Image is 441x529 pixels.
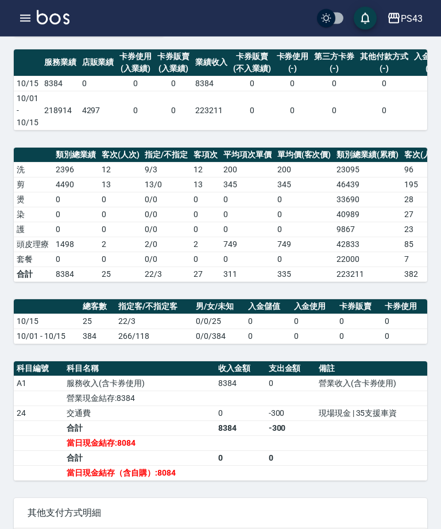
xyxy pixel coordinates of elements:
td: 42833 [334,237,401,252]
td: 0/0/384 [193,329,245,344]
td: 0 [274,91,312,130]
td: 合計 [64,451,215,466]
td: -300 [266,406,316,421]
td: 0 [230,91,274,130]
td: 200 [220,163,274,177]
div: (入業績) [119,63,152,75]
td: 0 [220,252,274,267]
td: 0 [336,314,382,329]
td: 33690 [334,192,401,207]
td: 現場現金 | 35支援車資 [316,406,427,421]
div: (不入業績) [233,63,271,75]
th: 科目名稱 [64,362,215,377]
td: 0 [154,91,192,130]
td: 223211 [192,91,230,130]
th: 卡券使用 [382,300,427,315]
td: 0 [311,76,357,91]
td: 合計 [64,421,215,436]
td: A1 [14,376,64,391]
td: 25 [80,314,115,329]
td: 749 [220,237,274,252]
th: 業績收入 [192,50,230,77]
td: 0 [191,207,220,222]
td: 0 / 0 [142,192,191,207]
td: 0 [311,91,357,130]
th: 卡券販賣 [336,300,382,315]
td: 0 [154,76,192,91]
td: 0 [291,329,336,344]
td: 交通費 [64,406,215,421]
td: 合計 [14,267,53,282]
td: 8384 [215,421,265,436]
td: 10/01 - 10/15 [14,91,41,130]
td: 10/15 [14,314,80,329]
th: 入金使用 [291,300,336,315]
td: 0 [245,329,291,344]
td: 1498 [53,237,99,252]
td: 0 [99,222,142,237]
td: 27 [191,267,220,282]
td: 384 [80,329,115,344]
div: (入業績) [157,63,189,75]
th: 客項次 [191,148,220,163]
td: 4490 [53,177,99,192]
td: 0 [245,314,291,329]
td: 0 [382,314,427,329]
td: 2 [191,237,220,252]
td: 0 [291,314,336,329]
td: 223211 [334,267,401,282]
td: 套餐 [14,252,53,267]
td: 2 [99,237,142,252]
th: 支出金額 [266,362,316,377]
td: 0 [53,222,99,237]
td: 剪 [14,177,53,192]
td: 0 [215,406,265,421]
th: 店販業績 [79,50,117,77]
div: (-) [360,63,408,75]
div: (-) [314,63,354,75]
div: 卡券使用 [277,51,309,63]
th: 指定/不指定 [142,148,191,163]
th: 科目編號 [14,362,64,377]
td: 0 [230,76,274,91]
table: a dense table [14,362,427,481]
td: 0 [274,222,334,237]
td: 12 [191,163,220,177]
td: 營業現金結存:8384 [64,391,215,406]
button: save [354,7,377,30]
td: 200 [274,163,334,177]
div: (-) [277,63,309,75]
td: 0 [215,451,265,466]
td: 0 [191,192,220,207]
td: -300 [266,421,316,436]
td: 25 [99,267,142,282]
div: PS43 [401,11,423,26]
div: 卡券使用 [119,51,152,63]
th: 指定客/不指定客 [115,300,193,315]
td: 9867 [334,222,401,237]
td: 營業收入(含卡券使用) [316,376,427,391]
td: 0 [220,222,274,237]
th: 入金儲值 [245,300,291,315]
td: 0 [79,76,117,91]
td: 0 [53,192,99,207]
td: 8384 [41,76,79,91]
td: 0 [117,91,154,130]
td: 2 / 0 [142,237,191,252]
th: 服務業績 [41,50,79,77]
td: 345 [220,177,274,192]
span: 其他支付方式明細 [28,508,413,519]
td: 0 [191,252,220,267]
td: 0 [220,192,274,207]
td: 0 [266,451,316,466]
td: 22/3 [142,267,191,282]
td: 0 [99,252,142,267]
th: 類別總業績(累積) [334,148,401,163]
td: 0 [382,329,427,344]
td: 23095 [334,163,401,177]
td: 266/118 [115,329,193,344]
td: 當日現金結存（含自購）:8084 [64,466,215,481]
td: 24 [14,406,64,421]
td: 燙 [14,192,53,207]
td: 頭皮理療 [14,237,53,252]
